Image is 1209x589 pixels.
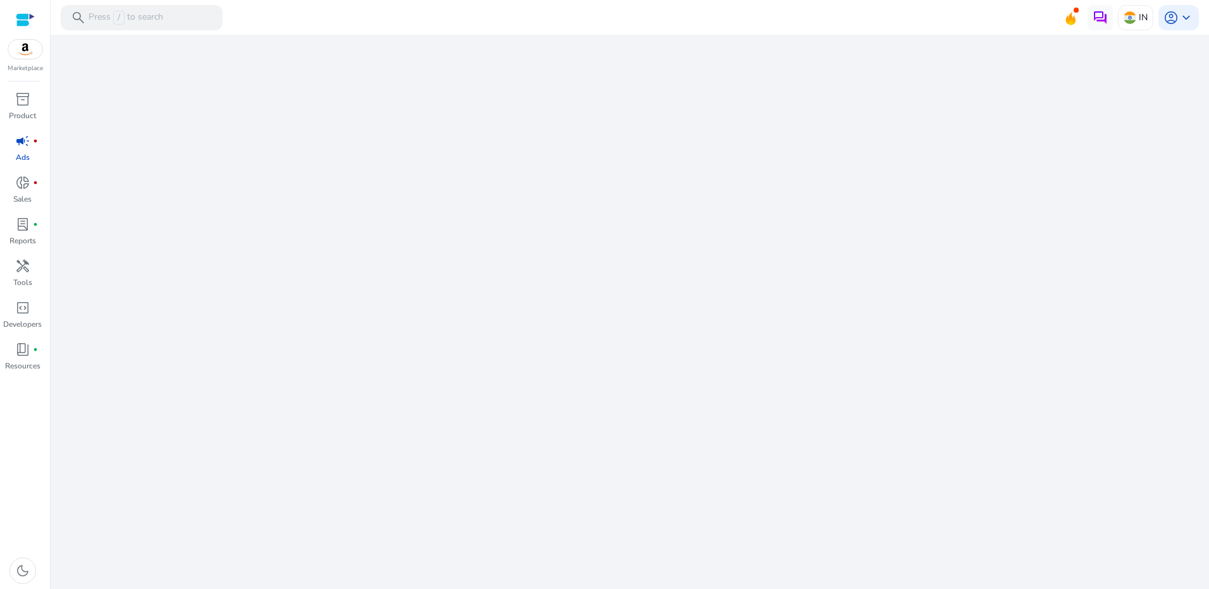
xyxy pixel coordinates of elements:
[3,319,42,330] p: Developers
[15,217,30,232] span: lab_profile
[16,152,30,163] p: Ads
[15,133,30,149] span: campaign
[113,11,125,25] span: /
[13,277,32,288] p: Tools
[15,175,30,190] span: donut_small
[8,40,42,59] img: amazon.svg
[15,342,30,357] span: book_4
[71,10,86,25] span: search
[9,110,36,121] p: Product
[33,138,38,143] span: fiber_manual_record
[89,11,163,25] p: Press to search
[15,92,30,107] span: inventory_2
[33,222,38,227] span: fiber_manual_record
[33,347,38,352] span: fiber_manual_record
[15,300,30,315] span: code_blocks
[1139,6,1148,28] p: IN
[5,360,40,372] p: Resources
[9,235,36,246] p: Reports
[13,193,32,205] p: Sales
[15,258,30,274] span: handyman
[1179,10,1194,25] span: keyboard_arrow_down
[1124,11,1136,24] img: in.svg
[1163,10,1179,25] span: account_circle
[8,64,43,73] p: Marketplace
[15,563,30,578] span: dark_mode
[33,180,38,185] span: fiber_manual_record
